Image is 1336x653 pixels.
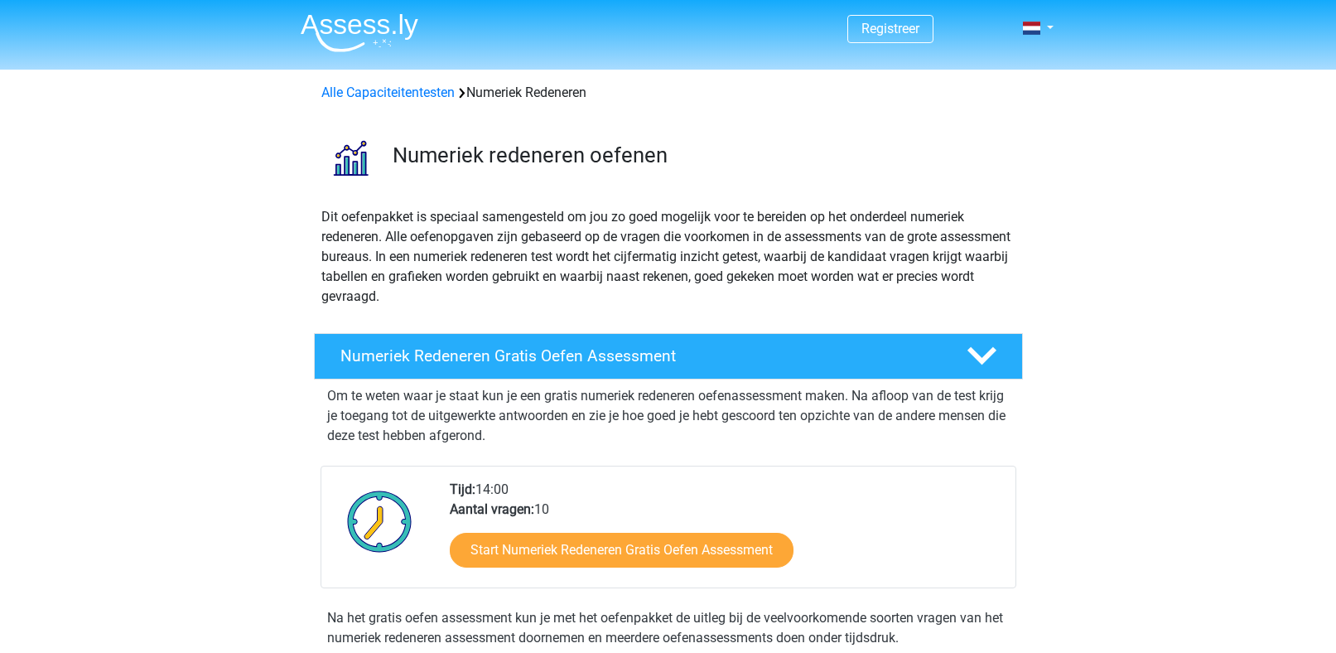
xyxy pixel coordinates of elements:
[450,481,475,497] b: Tijd:
[327,386,1010,446] p: Om te weten waar je staat kun je een gratis numeriek redeneren oefenassessment maken. Na afloop v...
[307,333,1030,380] a: Numeriek Redeneren Gratis Oefen Assessment
[450,533,793,568] a: Start Numeriek Redeneren Gratis Oefen Assessment
[321,608,1016,648] div: Na het gratis oefen assessment kun je met het oefenpakket de uitleg bij de veelvoorkomende soorte...
[393,143,1010,168] h3: Numeriek redeneren oefenen
[437,480,1015,588] div: 14:00 10
[321,85,455,100] a: Alle Capaciteitentesten
[301,13,418,52] img: Assessly
[450,501,534,517] b: Aantal vragen:
[315,83,1022,103] div: Numeriek Redeneren
[340,346,940,365] h4: Numeriek Redeneren Gratis Oefen Assessment
[861,21,919,36] a: Registreer
[321,207,1015,307] p: Dit oefenpakket is speciaal samengesteld om jou zo goed mogelijk voor te bereiden op het onderdee...
[315,123,385,193] img: numeriek redeneren
[338,480,422,563] img: Klok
